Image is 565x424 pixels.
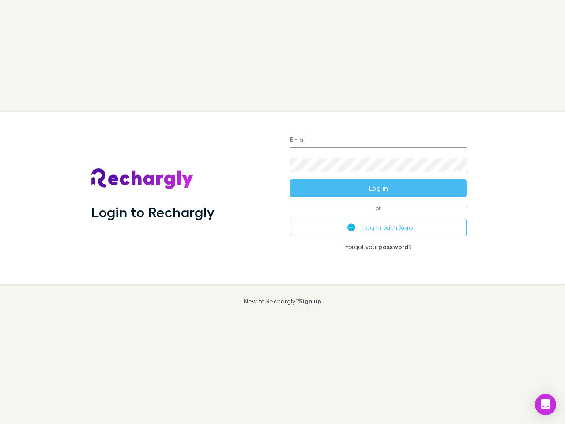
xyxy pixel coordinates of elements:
button: Log in with Xero [290,219,467,236]
a: password [378,243,408,250]
button: Log in [290,179,467,197]
p: New to Rechargly? [244,298,322,305]
h1: Login to Rechargly [91,204,215,220]
p: Forgot your ? [290,243,467,250]
img: Rechargly's Logo [91,168,194,189]
a: Sign up [299,297,321,305]
img: Xero's logo [347,223,355,231]
div: Open Intercom Messenger [535,394,556,415]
